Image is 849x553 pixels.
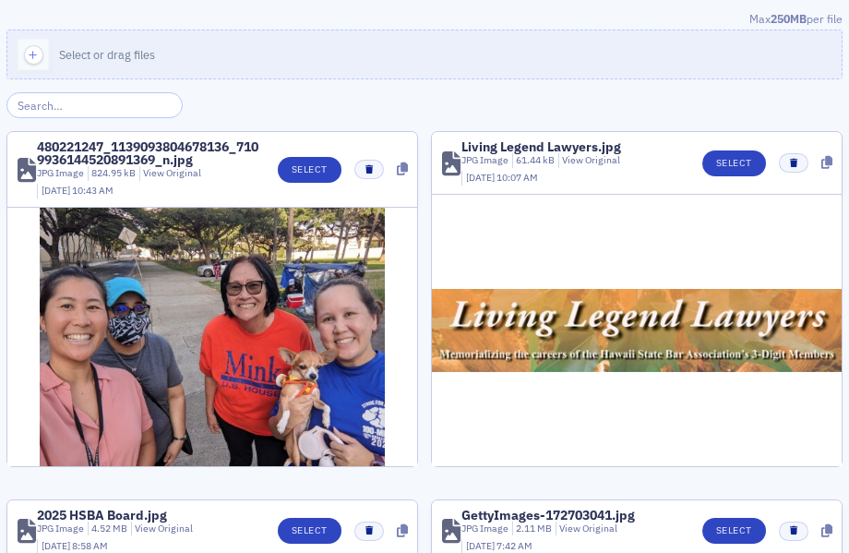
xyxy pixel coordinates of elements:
div: 61.44 kB [512,153,556,168]
input: Search… [6,92,183,118]
span: [DATE] [42,184,72,197]
div: JPG Image [461,153,508,168]
div: 2.11 MB [512,522,553,536]
div: JPG Image [37,166,84,181]
a: View Original [562,153,620,166]
a: View Original [143,166,201,179]
a: View Original [135,522,193,535]
span: [DATE] [466,171,496,184]
div: JPG Image [461,522,508,536]
button: Select [278,518,341,544]
div: JPG Image [37,522,84,536]
div: 4.52 MB [88,522,128,536]
button: Select [278,157,341,183]
div: 2025 HSBA Board.jpg [37,509,167,522]
span: 10:43 AM [72,184,114,197]
span: 7:42 AM [496,539,532,552]
span: 10:07 AM [496,171,538,184]
button: Select or drag files [6,30,843,79]
span: 250MB [771,11,807,26]
span: [DATE] [42,539,72,552]
div: Max per file [6,10,843,30]
div: GettyImages-172703041.jpg [461,509,635,522]
span: Select or drag files [59,47,155,62]
div: 824.95 kB [88,166,137,181]
button: Select [702,150,766,176]
div: Living Legend Lawyers.jpg [461,140,621,153]
span: [DATE] [466,539,496,552]
a: View Original [559,522,617,535]
span: 8:58 AM [72,539,108,552]
div: 480221247_1139093804678136_7109936144520891369_n.jpg [37,140,265,166]
button: Select [702,518,766,544]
